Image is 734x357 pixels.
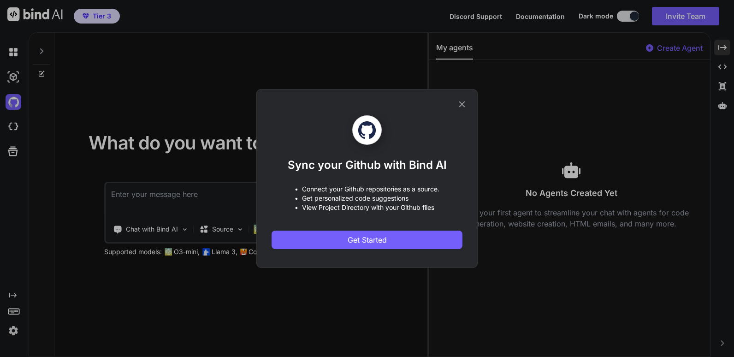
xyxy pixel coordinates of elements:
[288,158,447,173] h1: Sync your Github with Bind AI
[295,184,439,194] p: • Connect your Github repositories as a source.
[295,203,439,212] p: • View Project Directory with your Github files
[348,234,387,245] span: Get Started
[295,194,439,203] p: • Get personalized code suggestions
[272,231,462,249] button: Get Started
